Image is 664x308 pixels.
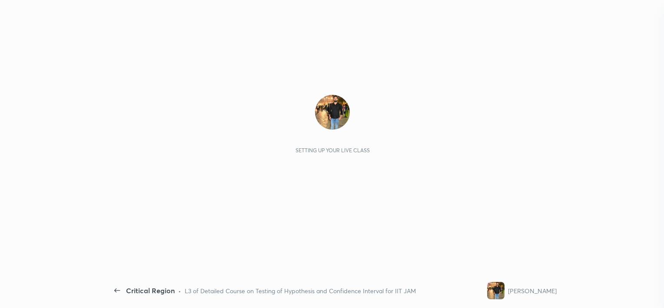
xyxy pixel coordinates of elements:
div: Setting up your live class [295,147,370,154]
img: 5e1f66a2e018416d848ccd0b71c63bf1.jpg [487,282,505,299]
div: L3 of Detailed Course on Testing of Hypothesis and Confidence Interval for IIT JAM [185,286,416,295]
div: • [178,286,181,295]
div: Critical Region [126,285,175,296]
img: 5e1f66a2e018416d848ccd0b71c63bf1.jpg [315,95,350,130]
div: [PERSON_NAME] [508,286,557,295]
